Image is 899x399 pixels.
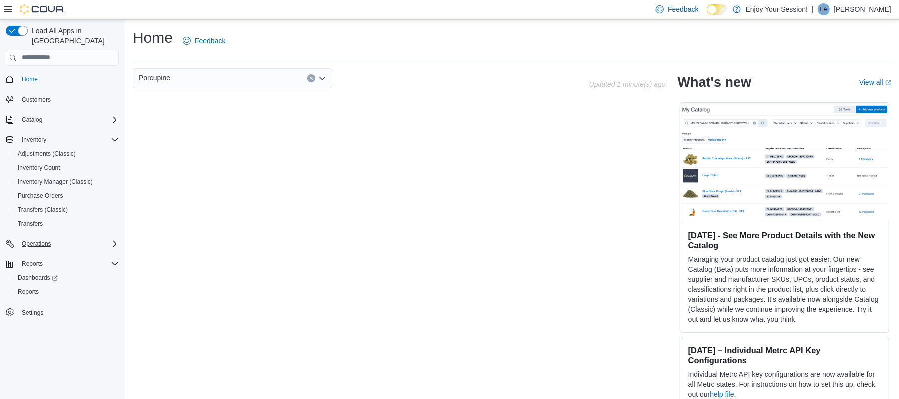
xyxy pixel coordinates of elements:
span: Dashboards [18,274,58,282]
p: Managing your product catalog just got easier. Our new Catalog (Beta) puts more information at yo... [688,254,881,324]
button: Adjustments (Classic) [10,147,123,161]
svg: External link [885,80,891,86]
span: Reports [18,258,119,270]
a: Transfers [14,218,47,230]
a: View allExternal link [859,78,891,86]
a: Customers [18,94,55,106]
h3: [DATE] - See More Product Details with the New Catalog [688,230,881,250]
button: Operations [2,237,123,251]
span: Adjustments (Classic) [18,150,76,158]
span: Customers [22,96,51,104]
span: Dashboards [14,272,119,284]
span: Settings [22,309,43,317]
a: help file [710,390,734,398]
nav: Complex example [6,68,119,346]
a: Home [18,73,42,85]
a: Inventory Manager (Classic) [14,176,97,188]
a: Dashboards [14,272,62,284]
button: Transfers [10,217,123,231]
span: Inventory Manager (Classic) [18,178,93,186]
span: Inventory Count [18,164,60,172]
span: Customers [18,93,119,106]
p: | [812,3,814,15]
p: Enjoy Your Session! [746,3,808,15]
a: Dashboards [10,271,123,285]
h1: Home [133,28,173,48]
span: Load All Apps in [GEOGRAPHIC_DATA] [28,26,119,46]
button: Catalog [2,113,123,127]
a: Feedback [179,31,229,51]
span: Inventory Manager (Classic) [14,176,119,188]
span: Reports [18,288,39,296]
button: Inventory [2,133,123,147]
p: [PERSON_NAME] [834,3,891,15]
button: Reports [10,285,123,299]
button: Home [2,72,123,86]
button: Operations [18,238,55,250]
button: Inventory Manager (Classic) [10,175,123,189]
a: Adjustments (Classic) [14,148,80,160]
span: Inventory [18,134,119,146]
button: Settings [2,305,123,319]
span: Reports [22,260,43,268]
a: Transfers (Classic) [14,204,72,216]
a: Reports [14,286,43,298]
button: Catalog [18,114,46,126]
span: Home [18,73,119,85]
span: Catalog [22,116,42,124]
button: Transfers (Classic) [10,203,123,217]
span: Inventory [22,136,46,144]
a: Purchase Orders [14,190,67,202]
span: Adjustments (Classic) [14,148,119,160]
span: Transfers (Classic) [14,204,119,216]
button: Open list of options [318,74,326,82]
span: EA [820,3,828,15]
span: Transfers (Classic) [18,206,68,214]
span: Porcupine [139,72,170,84]
span: Operations [22,240,51,248]
p: Updated 1 minute(s) ago [589,80,666,88]
button: Customers [2,92,123,107]
span: Inventory Count [14,162,119,174]
a: Settings [18,307,47,319]
span: Settings [18,306,119,318]
button: Inventory Count [10,161,123,175]
span: Feedback [195,36,225,46]
h3: [DATE] – Individual Metrc API Key Configurations [688,345,881,365]
div: Elora Allen [818,3,830,15]
span: Feedback [668,4,698,14]
button: Clear input [307,74,315,82]
button: Inventory [18,134,50,146]
a: Inventory Count [14,162,64,174]
span: Purchase Orders [18,192,63,200]
input: Dark Mode [707,4,728,15]
button: Reports [18,258,47,270]
img: Cova [20,4,65,14]
span: Purchase Orders [14,190,119,202]
span: Operations [18,238,119,250]
span: Catalog [18,114,119,126]
h2: What's new [678,74,751,90]
span: Transfers [18,220,43,228]
button: Reports [2,257,123,271]
span: Reports [14,286,119,298]
span: Home [22,75,38,83]
button: Purchase Orders [10,189,123,203]
span: Transfers [14,218,119,230]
